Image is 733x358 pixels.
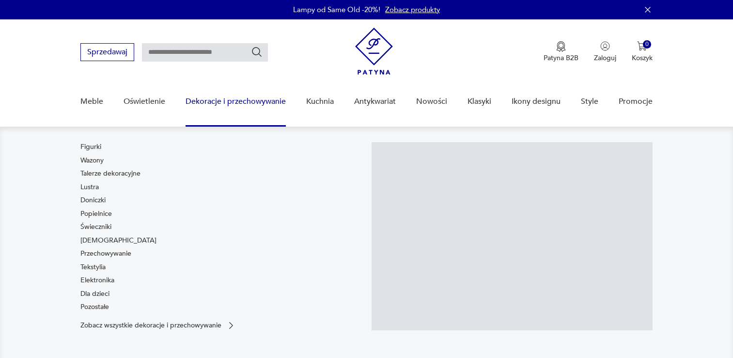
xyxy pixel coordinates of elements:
[512,83,561,120] a: Ikony designu
[355,28,393,75] img: Patyna - sklep z meblami i dekoracjami vintage
[80,222,111,232] a: Świeczniki
[80,321,236,330] a: Zobacz wszystkie dekoracje i przechowywanie
[80,209,112,219] a: Popielnice
[619,83,653,120] a: Promocje
[80,262,106,272] a: Tekstylia
[354,83,396,120] a: Antykwariat
[80,289,109,299] a: Dla dzieci
[80,156,104,165] a: Wazony
[632,53,653,63] p: Koszyk
[544,53,578,63] p: Patyna B2B
[544,41,578,63] button: Patyna B2B
[80,322,221,328] p: Zobacz wszystkie dekoracje i przechowywanie
[581,83,598,120] a: Style
[186,83,286,120] a: Dekoracje i przechowywanie
[632,41,653,63] button: 0Koszyk
[80,195,106,205] a: Doniczki
[124,83,165,120] a: Oświetlenie
[468,83,491,120] a: Klasyki
[80,276,114,285] a: Elektronika
[80,182,99,192] a: Lustra
[251,46,263,58] button: Szukaj
[637,41,647,51] img: Ikona koszyka
[385,5,440,15] a: Zobacz produkty
[80,169,140,179] a: Talerze dekoracyjne
[600,41,610,51] img: Ikonka użytkownika
[80,83,103,120] a: Meble
[80,43,134,61] button: Sprzedawaj
[594,53,616,63] p: Zaloguj
[643,40,651,49] div: 0
[293,5,380,15] p: Lampy od Same Old -20%!
[80,236,156,245] a: [DEMOGRAPHIC_DATA]
[306,83,334,120] a: Kuchnia
[416,83,447,120] a: Nowości
[80,249,131,259] a: Przechowywanie
[556,41,566,52] img: Ikona medalu
[544,41,578,63] a: Ikona medaluPatyna B2B
[80,302,109,312] a: Pozostałe
[80,49,134,56] a: Sprzedawaj
[594,41,616,63] button: Zaloguj
[80,142,101,152] a: Figurki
